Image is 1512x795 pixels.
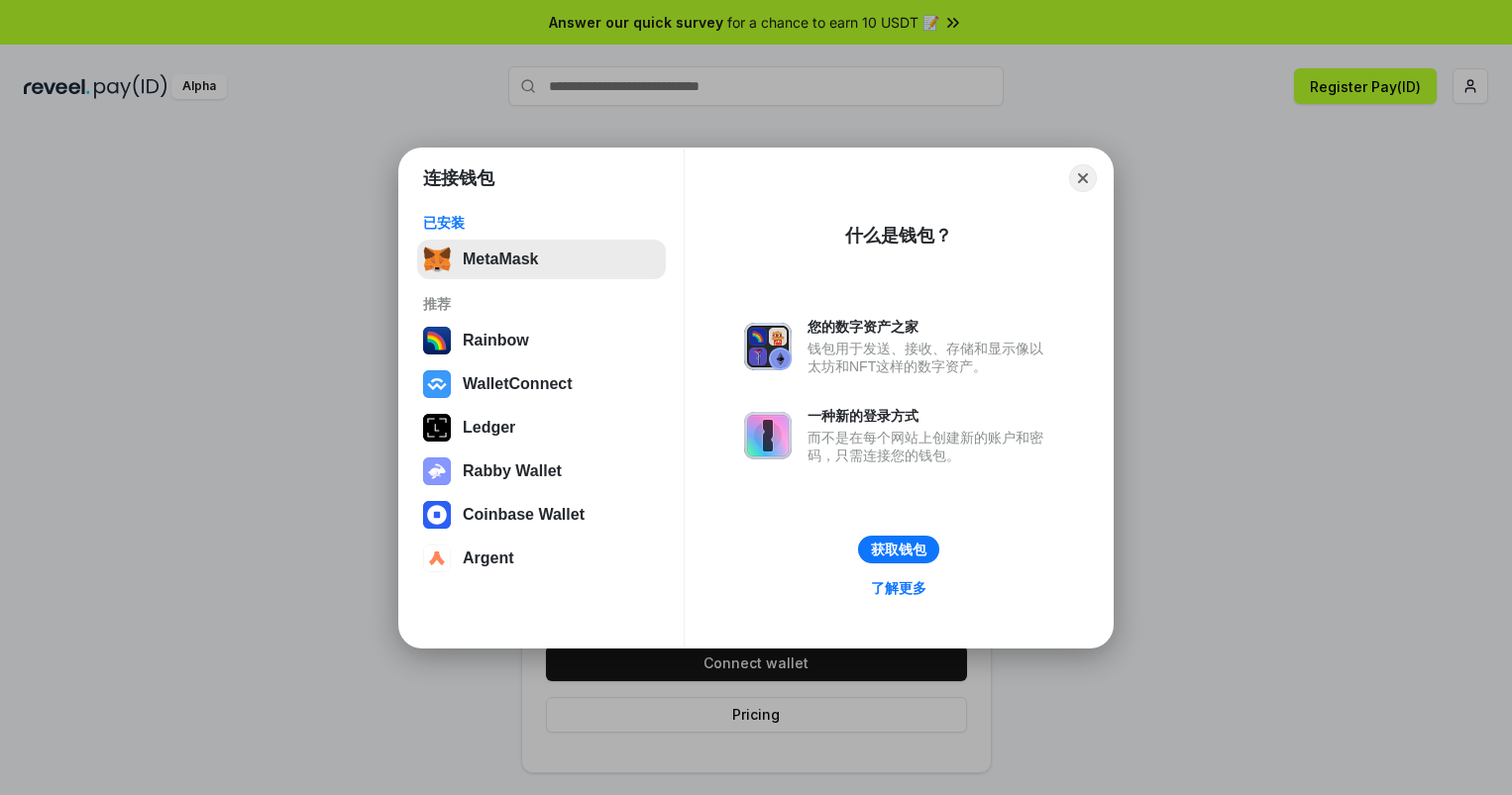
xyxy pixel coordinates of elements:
button: WalletConnect [417,364,666,404]
div: Coinbase Wallet [463,506,585,524]
button: Rainbow [417,321,666,360]
div: 什么是钱包？ [845,224,952,248]
button: 获取钱包 [858,536,939,563]
button: Rabby Wallet [417,451,666,491]
div: Ledger [463,419,515,437]
div: 已安装 [423,214,660,232]
img: svg+xml,%3Csvg%20width%3D%2228%22%20height%3D%2228%22%20viewBox%3D%220%200%2028%2028%22%20fill%3D... [423,370,451,398]
img: svg+xml,%3Csvg%20xmlns%3D%22http%3A%2F%2Fwww.w3.org%2F2000%2Fsvg%22%20fill%3D%22none%22%20viewBox... [744,412,792,459]
button: Ledger [417,408,666,447]
div: WalletConnect [463,375,573,393]
img: svg+xml,%3Csvg%20fill%3D%22none%22%20height%3D%2233%22%20viewBox%3D%220%200%2035%2033%22%20width%... [423,246,451,273]
img: svg+xml,%3Csvg%20width%3D%2228%22%20height%3D%2228%22%20viewBox%3D%220%200%2028%2028%22%20fill%3D... [423,501,451,529]
div: 获取钱包 [871,541,926,558]
img: svg+xml,%3Csvg%20width%3D%22120%22%20height%3D%22120%22%20viewBox%3D%220%200%20120%20120%22%20fil... [423,327,451,354]
img: svg+xml,%3Csvg%20xmlns%3D%22http%3A%2F%2Fwww.w3.org%2F2000%2Fsvg%22%20fill%3D%22none%22%20viewBox... [744,323,792,370]
div: 您的数字资产之家 [808,318,1053,336]
div: MetaMask [463,250,538,268]
button: Close [1069,164,1097,192]
div: 推荐 [423,295,660,313]
div: Rabby Wallet [463,462,562,480]
a: 了解更多 [859,575,938,601]
div: 了解更多 [871,579,926,597]
div: 一种新的登录方式 [808,407,1053,425]
div: 而不是在每个网站上创建新的账户和密码，只需连接您的钱包。 [808,429,1053,464]
button: Coinbase Wallet [417,495,666,535]
img: svg+xml,%3Csvg%20xmlns%3D%22http%3A%2F%2Fwww.w3.org%2F2000%2Fsvg%22%20width%3D%2228%22%20height%3... [423,414,451,442]
div: Argent [463,549,514,567]
button: MetaMask [417,240,666,279]
h1: 连接钱包 [423,166,494,190]
img: svg+xml,%3Csvg%20width%3D%2228%22%20height%3D%2228%22%20viewBox%3D%220%200%2028%2028%22%20fill%3D... [423,545,451,572]
div: Rainbow [463,332,529,349]
div: 钱包用于发送、接收、存储和显示像以太坊和NFT这样的数字资产。 [808,340,1053,375]
img: svg+xml,%3Csvg%20xmlns%3D%22http%3A%2F%2Fwww.w3.org%2F2000%2Fsvg%22%20fill%3D%22none%22%20viewBox... [423,457,451,485]
button: Argent [417,539,666,578]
